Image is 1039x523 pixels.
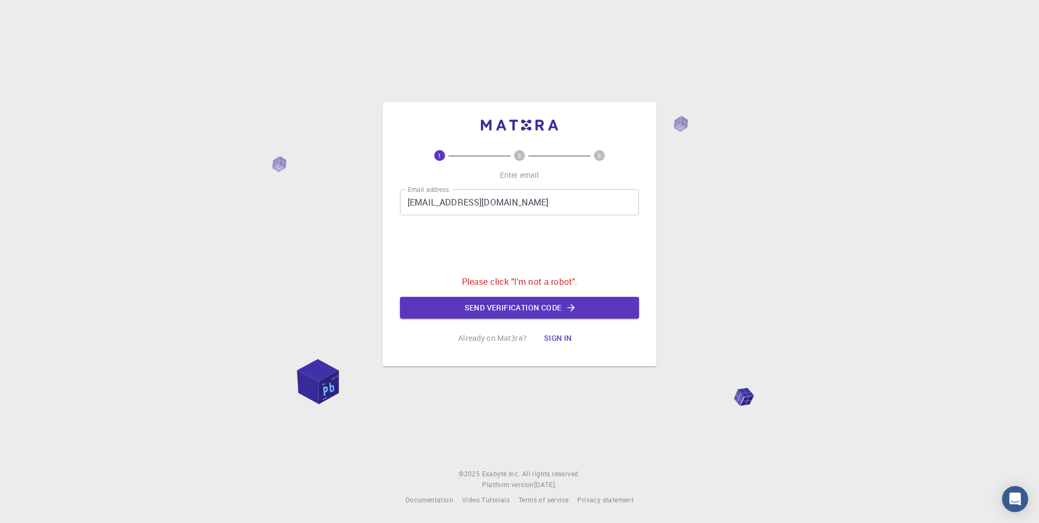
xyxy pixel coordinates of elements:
a: Exabyte Inc. [482,469,520,480]
p: Please click "I'm not a robot". [462,275,578,288]
span: Platform version [482,480,534,490]
iframe: reCAPTCHA [437,224,602,266]
p: Already on Mat3ra? [458,333,527,344]
text: 3 [598,152,601,159]
a: Privacy statement [577,495,634,506]
span: Terms of service [518,495,568,504]
a: [DATE]. [534,480,557,490]
p: Enter email [500,170,540,180]
text: 1 [438,152,441,159]
button: Send verification code [400,297,639,319]
a: Terms of service [518,495,568,506]
span: Privacy statement [577,495,634,504]
a: Video Tutorials [462,495,510,506]
span: Documentation [405,495,453,504]
text: 2 [518,152,521,159]
a: Documentation [405,495,453,506]
span: © 2025 [459,469,481,480]
div: Open Intercom Messenger [1002,486,1028,512]
span: Exabyte Inc. [482,469,520,478]
span: [DATE] . [534,480,557,489]
span: All rights reserved. [522,469,580,480]
button: Sign in [535,327,581,349]
span: Video Tutorials [462,495,510,504]
label: Email address [408,185,449,194]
